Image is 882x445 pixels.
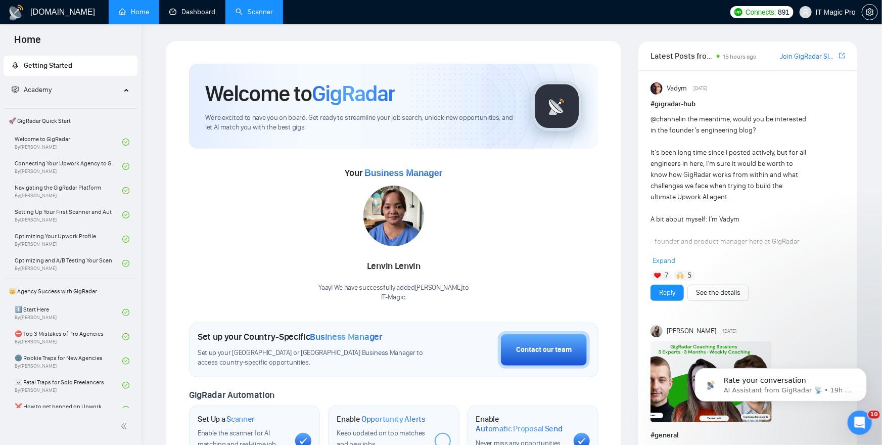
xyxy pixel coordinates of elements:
a: ❌ How to get banned on Upwork [15,398,122,421]
img: upwork-logo.png [734,8,742,16]
span: Business Manager [310,331,383,342]
span: [PERSON_NAME] [667,326,717,337]
img: 1706002313582-WhatsApp%20Image%202024-01-23%20at%2017.31.05.jpeg [363,186,424,246]
button: Contact our team [498,331,590,369]
span: Latest Posts from the GigRadar Community [651,50,714,62]
span: user [802,9,809,16]
button: setting [862,4,878,20]
span: 5 [688,271,692,281]
a: See the details [696,287,740,298]
span: check-circle [122,211,129,218]
span: fund-projection-screen [12,86,19,93]
span: check-circle [122,333,129,340]
span: Expand [653,256,675,265]
img: ❤️ [654,272,661,279]
a: dashboardDashboard [169,8,215,16]
a: Join GigRadar Slack Community [780,51,837,62]
span: Getting Started [24,61,72,70]
span: Automatic Proposal Send [476,424,563,434]
span: check-circle [122,139,129,146]
a: Optimizing Your Upwork ProfileBy[PERSON_NAME] [15,228,122,250]
h1: Enable [476,414,566,434]
span: check-circle [122,260,129,267]
span: setting [862,8,877,16]
span: rocket [12,62,19,69]
span: Home [6,32,49,54]
span: 👑 Agency Success with GigRadar [5,281,136,301]
button: Reply [651,285,684,301]
a: searchScanner [236,8,273,16]
span: [DATE] [694,84,708,93]
img: 🙌 [677,272,684,279]
h1: Enable [337,414,426,424]
span: check-circle [122,358,129,365]
a: export [839,51,845,61]
span: export [839,52,845,60]
span: Academy [12,85,52,94]
span: 891 [778,7,789,18]
h1: # general [651,430,845,441]
a: 🌚 Rookie Traps for New AgenciesBy[PERSON_NAME] [15,350,122,372]
a: Navigating the GigRadar PlatformBy[PERSON_NAME] [15,180,122,202]
a: 1️⃣ Start HereBy[PERSON_NAME] [15,301,122,324]
span: GigRadar Automation [189,389,274,401]
span: Set up your [GEOGRAPHIC_DATA] or [GEOGRAPHIC_DATA] Business Manager to access country-specific op... [198,348,433,368]
div: in the meantime, would you be interested in the founder’s engineering blog? It’s been long time s... [651,114,806,414]
span: GigRadar [312,80,395,107]
a: Optimizing and A/B Testing Your Scanner for Better ResultsBy[PERSON_NAME] [15,252,122,275]
span: We're excited to have you on board. Get ready to streamline your job search, unlock new opportuni... [205,113,516,132]
img: Vadym [651,82,663,95]
span: Scanner [226,414,255,424]
span: Opportunity Alerts [361,414,426,424]
img: Mariia Heshka [651,325,663,337]
span: check-circle [122,382,129,389]
span: 7 [665,271,668,281]
span: check-circle [122,187,129,194]
div: Contact our team [516,344,572,355]
span: double-left [120,421,130,431]
a: ☠️ Fatal Traps for Solo FreelancersBy[PERSON_NAME] [15,374,122,396]
span: check-circle [122,406,129,413]
a: Welcome to GigRadarBy[PERSON_NAME] [15,131,122,153]
span: check-circle [122,163,129,170]
a: Reply [659,287,675,298]
a: setting [862,8,878,16]
span: check-circle [122,309,129,316]
span: @channel [651,115,680,123]
a: Connecting Your Upwork Agency to GigRadarBy[PERSON_NAME] [15,155,122,177]
span: 10 [868,411,880,419]
div: Lenvin Lenvin [319,258,469,275]
span: Vadym [667,83,687,94]
li: Getting Started [4,56,137,76]
span: check-circle [122,236,129,243]
a: homeHome [119,8,149,16]
h1: Welcome to [205,80,395,107]
iframe: Intercom live chat [848,411,872,435]
img: gigradar-logo.png [532,81,582,131]
div: Yaay! We have successfully added [PERSON_NAME] to [319,283,469,302]
span: 🚀 GigRadar Quick Start [5,111,136,131]
a: Setting Up Your First Scanner and Auto-BidderBy[PERSON_NAME] [15,204,122,226]
img: F09L7DB94NL-GigRadar%20Coaching%20Sessions%20_%20Experts.png [651,341,772,422]
h1: Set up your Country-Specific [198,331,383,342]
a: ⛔ Top 3 Mistakes of Pro AgenciesBy[PERSON_NAME] [15,326,122,348]
span: Your [345,167,443,179]
span: 15 hours ago [723,53,757,60]
span: [DATE] [723,327,737,336]
span: Academy [24,85,52,94]
span: Connects: [746,7,776,18]
h1: # gigradar-hub [651,99,845,110]
img: logo [8,5,24,21]
span: Business Manager [364,168,442,178]
p: IT-Magic . [319,293,469,302]
iframe: Intercom notifications message [680,347,882,418]
h1: Set Up a [198,414,255,424]
button: See the details [687,285,749,301]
